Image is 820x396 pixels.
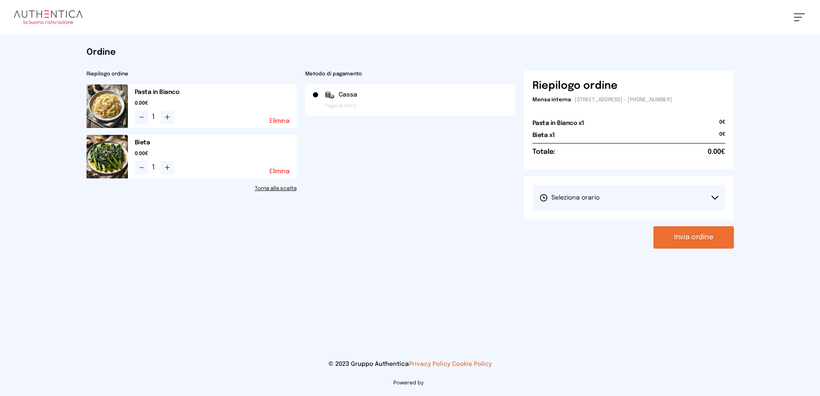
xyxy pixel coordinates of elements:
span: 0€ [719,119,725,131]
button: Invia ordine [653,226,734,249]
span: Cassa [339,90,357,99]
span: 0.00€ [135,150,297,157]
button: Elimina [269,168,290,175]
a: Privacy Policy [409,361,450,367]
h2: Pasta in Bianco x1 [532,119,584,128]
span: Paga al ritiro [325,103,356,109]
span: 1 [152,112,157,122]
h6: Totale: [532,147,555,157]
img: logo.8f33a47.png [14,10,83,24]
a: Cookie Policy [452,361,492,367]
h2: Bieta x1 [532,131,555,140]
span: 1 [152,162,157,173]
span: Mensa interna [532,97,571,103]
h2: Pasta in Bianco [135,88,297,97]
span: 0.00€ [708,147,725,157]
img: media [87,84,128,128]
span: 0€ [719,131,725,143]
p: © 2023 Gruppo Authentica [14,360,806,368]
h2: Metodo di pagamento [305,71,515,78]
a: Torna alla scelta [87,185,297,192]
span: Seleziona orario [539,193,600,202]
button: Seleziona orario [532,185,725,211]
button: Elimina [269,118,290,124]
span: Powered by [393,380,424,387]
img: media [87,135,128,178]
p: - [STREET_ADDRESS] - [PHONE_NUMBER] [532,97,725,103]
h2: Bieta [135,138,297,147]
h2: Riepilogo ordine [87,71,297,78]
h6: Riepilogo ordine [532,79,618,93]
span: 0.00€ [135,100,297,107]
h1: Ordine [87,47,734,59]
